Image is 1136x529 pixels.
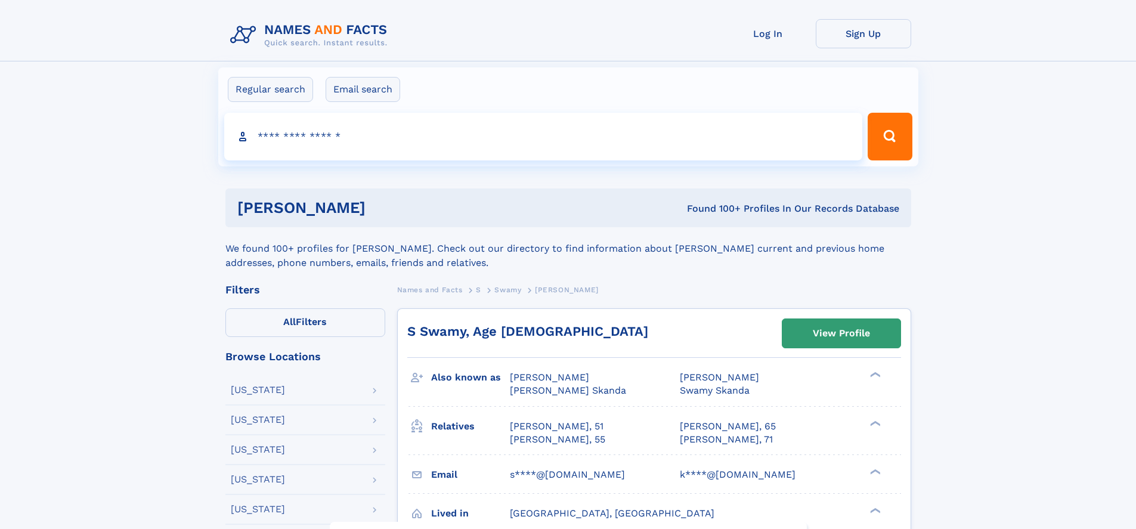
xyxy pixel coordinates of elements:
[816,19,911,48] a: Sign Up
[867,419,881,427] div: ❯
[283,316,296,327] span: All
[526,202,899,215] div: Found 100+ Profiles In Our Records Database
[782,319,900,348] a: View Profile
[510,433,605,446] a: [PERSON_NAME], 55
[225,19,397,51] img: Logo Names and Facts
[535,286,599,294] span: [PERSON_NAME]
[397,282,463,297] a: Names and Facts
[431,503,510,524] h3: Lived in
[224,113,863,160] input: search input
[225,227,911,270] div: We found 100+ profiles for [PERSON_NAME]. Check out our directory to find information about [PERS...
[867,371,881,379] div: ❯
[720,19,816,48] a: Log In
[494,286,521,294] span: Swamy
[510,508,714,519] span: [GEOGRAPHIC_DATA], [GEOGRAPHIC_DATA]
[326,77,400,102] label: Email search
[228,77,313,102] label: Regular search
[237,200,527,215] h1: [PERSON_NAME]
[431,367,510,388] h3: Also known as
[680,420,776,433] a: [PERSON_NAME], 65
[231,385,285,395] div: [US_STATE]
[407,324,648,339] a: S Swamy, Age [DEMOGRAPHIC_DATA]
[431,416,510,437] h3: Relatives
[225,351,385,362] div: Browse Locations
[680,372,759,383] span: [PERSON_NAME]
[231,505,285,514] div: [US_STATE]
[225,284,385,295] div: Filters
[494,282,521,297] a: Swamy
[231,445,285,454] div: [US_STATE]
[231,415,285,425] div: [US_STATE]
[476,286,481,294] span: S
[813,320,870,347] div: View Profile
[510,385,626,396] span: [PERSON_NAME] Skanda
[867,506,881,514] div: ❯
[476,282,481,297] a: S
[680,385,750,396] span: Swamy Skanda
[510,372,589,383] span: [PERSON_NAME]
[510,420,603,433] a: [PERSON_NAME], 51
[680,433,773,446] a: [PERSON_NAME], 71
[868,113,912,160] button: Search Button
[231,475,285,484] div: [US_STATE]
[867,468,881,475] div: ❯
[431,465,510,485] h3: Email
[225,308,385,337] label: Filters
